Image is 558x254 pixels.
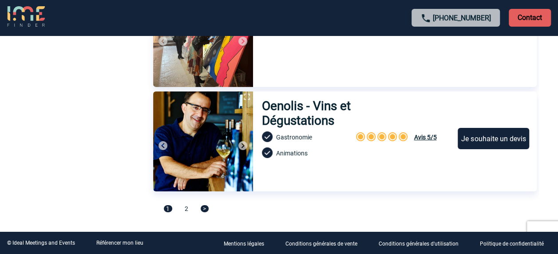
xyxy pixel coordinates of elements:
[201,205,209,212] span: >
[164,205,172,212] span: 1
[285,241,357,247] p: Conditions générales de vente
[217,239,278,247] a: Mentions légales
[278,239,372,247] a: Conditions générales de vente
[509,9,551,27] p: Contact
[224,241,264,247] p: Mentions légales
[276,134,312,141] span: Gastronomie
[420,13,431,24] img: call-24-px.png
[480,241,544,247] p: Politique de confidentialité
[379,241,459,247] p: Conditions générales d'utilisation
[414,134,436,141] span: Avis 5/5
[185,205,188,212] span: 2
[7,240,75,246] div: © Ideal Meetings and Events
[433,14,491,22] a: [PHONE_NUMBER]
[458,128,529,149] div: Je souhaite un devis
[372,239,473,247] a: Conditions générales d'utilisation
[262,131,273,142] img: check-circle-24-px-b.png
[473,239,558,247] a: Politique de confidentialité
[262,99,425,128] h3: Oenolis - Vins et Dégustations
[153,91,253,191] img: 1.jpg
[276,150,308,157] span: Animations
[96,240,143,246] a: Référencer mon lieu
[262,147,273,158] img: check-circle-24-px-b.png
